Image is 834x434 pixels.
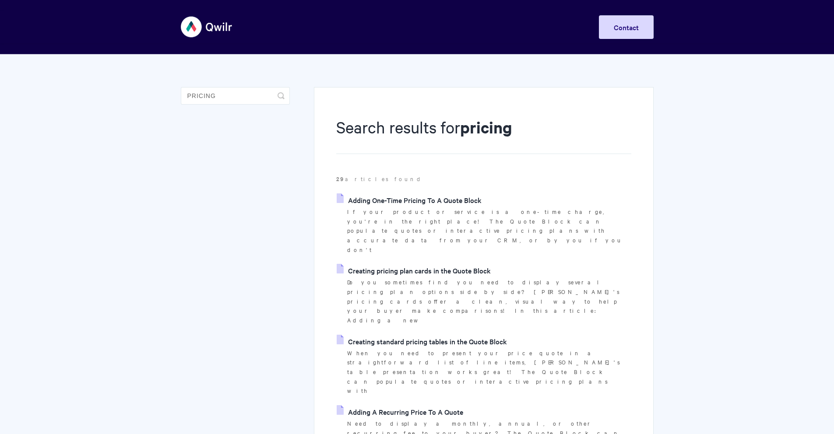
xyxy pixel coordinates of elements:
p: When you need to present your price quote in a straightforward list of line items, [PERSON_NAME]'... [347,348,631,396]
h1: Search results for [336,116,631,154]
a: Adding One-Time Pricing To A Quote Block [337,193,482,206]
p: articles found [336,174,631,184]
p: Do you sometimes find you need to display several pricing plan options side by side? [PERSON_NAME... [347,277,631,325]
input: Search [181,87,290,105]
a: Creating pricing plan cards in the Quote Block [337,264,491,277]
a: Adding A Recurring Price To A Quote [337,405,463,418]
a: Creating standard pricing tables in the Quote Block [337,335,507,348]
p: If your product or service is a one-time charge, you're in the right place! The Quote Block can p... [347,207,631,255]
a: Contact [599,15,654,39]
img: Qwilr Help Center [181,10,233,43]
strong: 29 [336,175,345,183]
strong: pricing [460,116,512,138]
